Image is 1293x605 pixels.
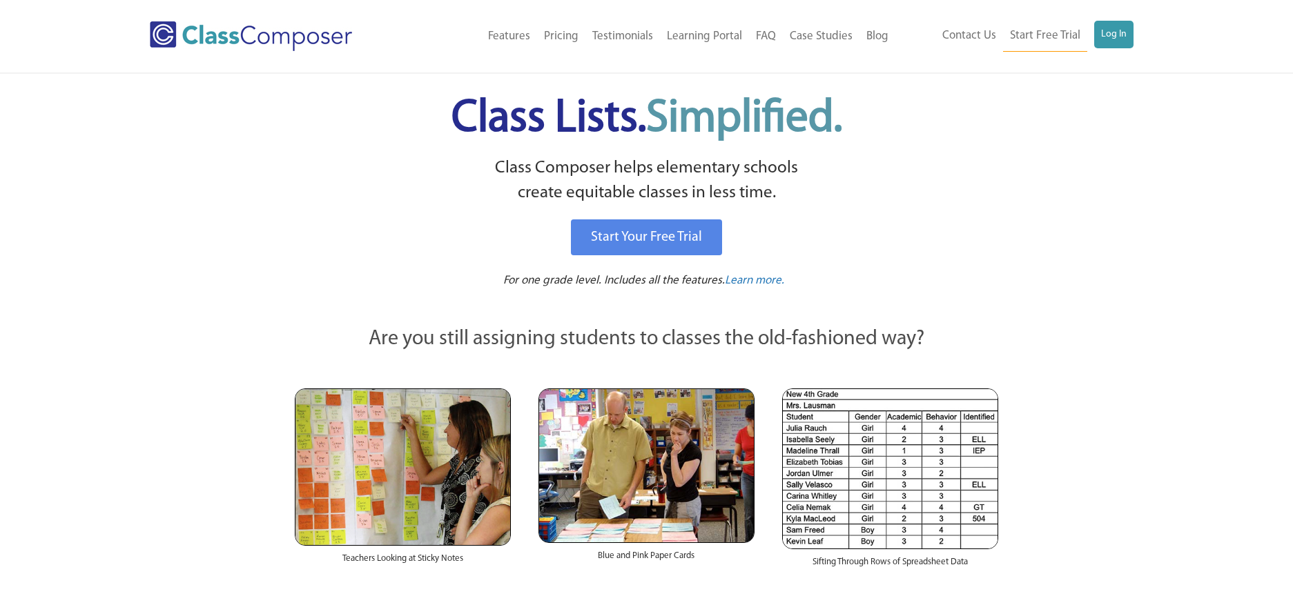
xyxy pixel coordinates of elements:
[782,549,998,582] div: Sifting Through Rows of Spreadsheet Data
[1003,21,1087,52] a: Start Free Trial
[725,272,784,290] a: Learn more.
[503,275,725,286] span: For one grade level. Includes all the features.
[783,21,859,52] a: Case Studies
[295,546,511,579] div: Teachers Looking at Sticky Notes
[859,21,895,52] a: Blog
[293,156,1001,206] p: Class Composer helps elementary schools create equitable classes in less time.
[725,275,784,286] span: Learn more.
[295,388,511,546] img: Teachers Looking at Sticky Notes
[538,543,755,576] div: Blue and Pink Paper Cards
[1094,21,1134,48] a: Log In
[538,388,755,542] img: Blue and Pink Paper Cards
[895,21,1134,52] nav: Header Menu
[451,97,842,141] span: Class Lists.
[150,21,352,51] img: Class Composer
[481,21,537,52] a: Features
[537,21,585,52] a: Pricing
[749,21,783,52] a: FAQ
[585,21,660,52] a: Testimonials
[571,219,722,255] a: Start Your Free Trial
[295,324,999,355] p: Are you still assigning students to classes the old-fashioned way?
[660,21,749,52] a: Learning Portal
[646,97,842,141] span: Simplified.
[782,388,998,549] img: Spreadsheets
[935,21,1003,51] a: Contact Us
[591,230,702,244] span: Start Your Free Trial
[409,21,895,52] nav: Header Menu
